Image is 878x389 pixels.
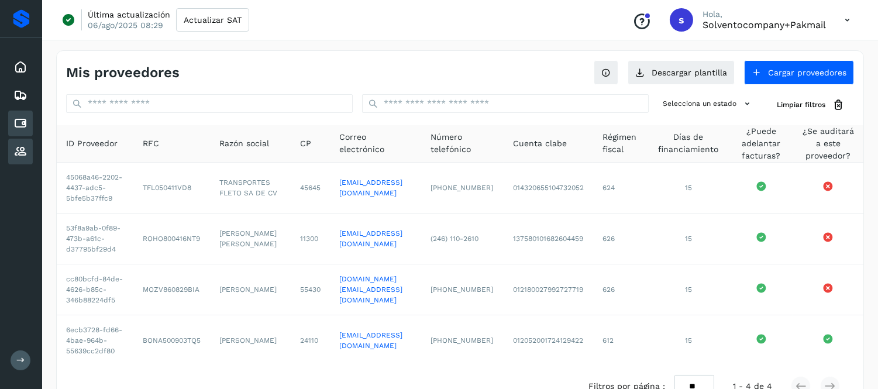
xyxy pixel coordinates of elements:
[300,137,311,150] span: CP
[703,19,826,30] p: solventocompany+pakmail
[210,264,291,315] td: [PERSON_NAME]
[777,99,825,110] span: Limpiar filtros
[133,264,210,315] td: MOZV860829BIA
[802,125,854,162] span: ¿Se auditará a este proveedor?
[339,229,402,248] a: [EMAIL_ADDRESS][DOMAIN_NAME]
[431,131,494,156] span: Número telefónico
[593,264,648,315] td: 626
[504,163,593,214] td: 014320655104732052
[133,163,210,214] td: TFL050411VD8
[210,163,291,214] td: TRANSPORTES FLETO SA DE CV
[648,214,729,264] td: 15
[291,315,330,366] td: 24110
[8,82,33,108] div: Embarques
[184,16,242,24] span: Actualizar SAT
[66,137,118,150] span: ID Proveedor
[339,275,402,304] a: [DOMAIN_NAME][EMAIL_ADDRESS][DOMAIN_NAME]
[648,264,729,315] td: 15
[133,315,210,366] td: BONA500903TQ5
[57,315,133,366] td: 6ecb3728-fd66-4bae-964b-55639cc2df80
[648,315,729,366] td: 15
[57,214,133,264] td: 53f8a9ab-0f89-473b-a61c-d37795bf29d4
[88,9,170,20] p: Última actualización
[658,94,758,113] button: Selecciona un estado
[291,264,330,315] td: 55430
[143,137,159,150] span: RFC
[657,131,720,156] span: Días de financiamiento
[57,163,133,214] td: 45068a46-2202-4437-adc5-5bfe5b37ffc9
[8,111,33,136] div: Cuentas por pagar
[339,331,402,350] a: [EMAIL_ADDRESS][DOMAIN_NAME]
[210,315,291,366] td: [PERSON_NAME]
[339,131,412,156] span: Correo electrónico
[602,131,638,156] span: Régimen fiscal
[8,54,33,80] div: Inicio
[504,214,593,264] td: 137580101682604459
[133,214,210,264] td: ROHO800416NT9
[593,214,648,264] td: 626
[88,20,163,30] p: 06/ago/2025 08:29
[431,336,493,345] span: [PHONE_NUMBER]
[513,137,567,150] span: Cuenta clabe
[210,214,291,264] td: [PERSON_NAME] [PERSON_NAME]
[339,178,402,197] a: [EMAIL_ADDRESS][DOMAIN_NAME]
[593,163,648,214] td: 624
[767,94,854,116] button: Limpiar filtros
[8,139,33,164] div: Proveedores
[504,264,593,315] td: 012180027992727719
[291,163,330,214] td: 45645
[57,264,133,315] td: cc80bcfd-84de-4626-b85c-346b88224df5
[219,137,269,150] span: Razón social
[648,163,729,214] td: 15
[431,285,493,294] span: [PHONE_NUMBER]
[739,125,783,162] span: ¿Puede adelantar facturas?
[593,315,648,366] td: 612
[504,315,593,366] td: 012052001724129422
[744,60,854,85] button: Cargar proveedores
[431,184,493,192] span: [PHONE_NUMBER]
[176,8,249,32] button: Actualizar SAT
[291,214,330,264] td: 11300
[703,9,826,19] p: Hola,
[66,64,180,81] h4: Mis proveedores
[628,60,735,85] button: Descargar plantilla
[431,235,478,243] span: (246) 110-2610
